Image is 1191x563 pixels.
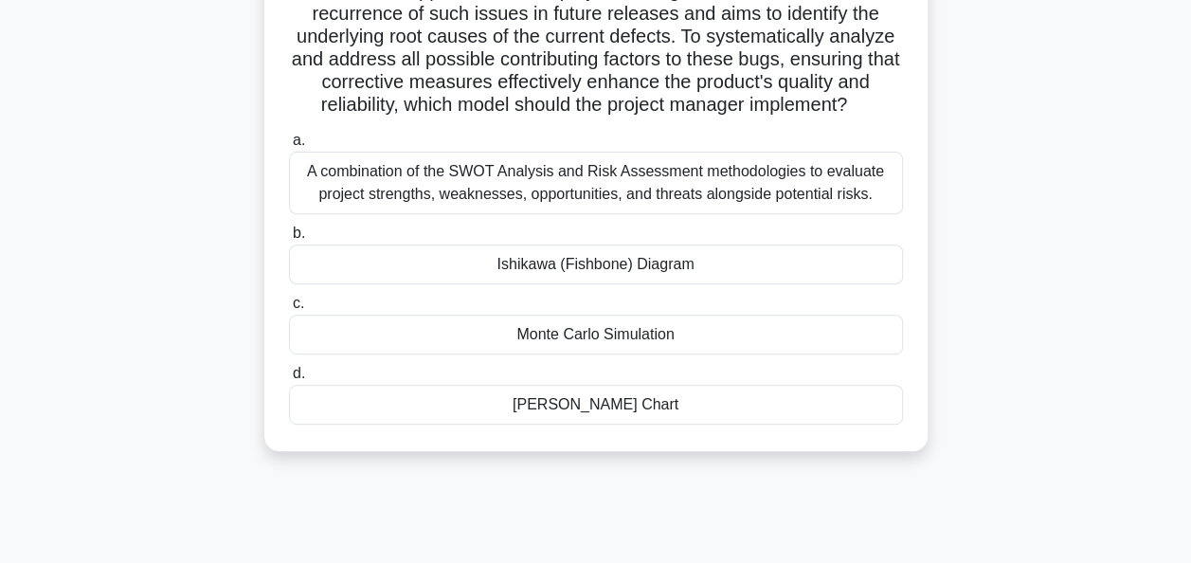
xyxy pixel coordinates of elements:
div: Ishikawa (Fishbone) Diagram [289,245,903,284]
span: b. [293,225,305,241]
div: [PERSON_NAME] Chart [289,385,903,425]
span: a. [293,132,305,148]
div: A combination of the SWOT Analysis and Risk Assessment methodologies to evaluate project strength... [289,152,903,214]
div: Monte Carlo Simulation [289,315,903,354]
span: c. [293,295,304,311]
span: d. [293,365,305,381]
